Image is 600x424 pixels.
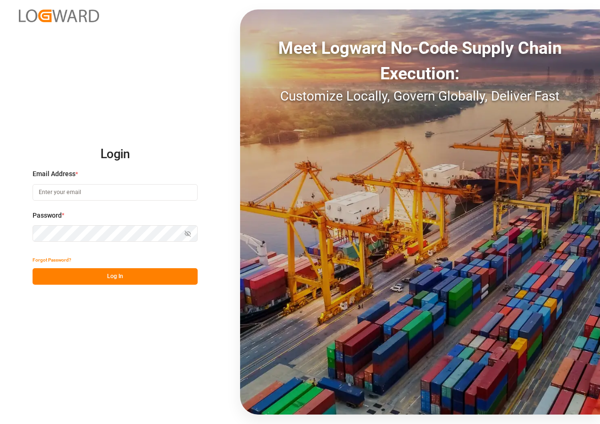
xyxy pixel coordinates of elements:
[240,35,600,86] div: Meet Logward No-Code Supply Chain Execution:
[33,252,71,268] button: Forgot Password?
[33,184,198,201] input: Enter your email
[33,139,198,170] h2: Login
[33,211,62,220] span: Password
[240,86,600,106] div: Customize Locally, Govern Globally, Deliver Fast
[19,9,99,22] img: Logward_new_orange.png
[33,169,75,179] span: Email Address
[33,268,198,285] button: Log In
